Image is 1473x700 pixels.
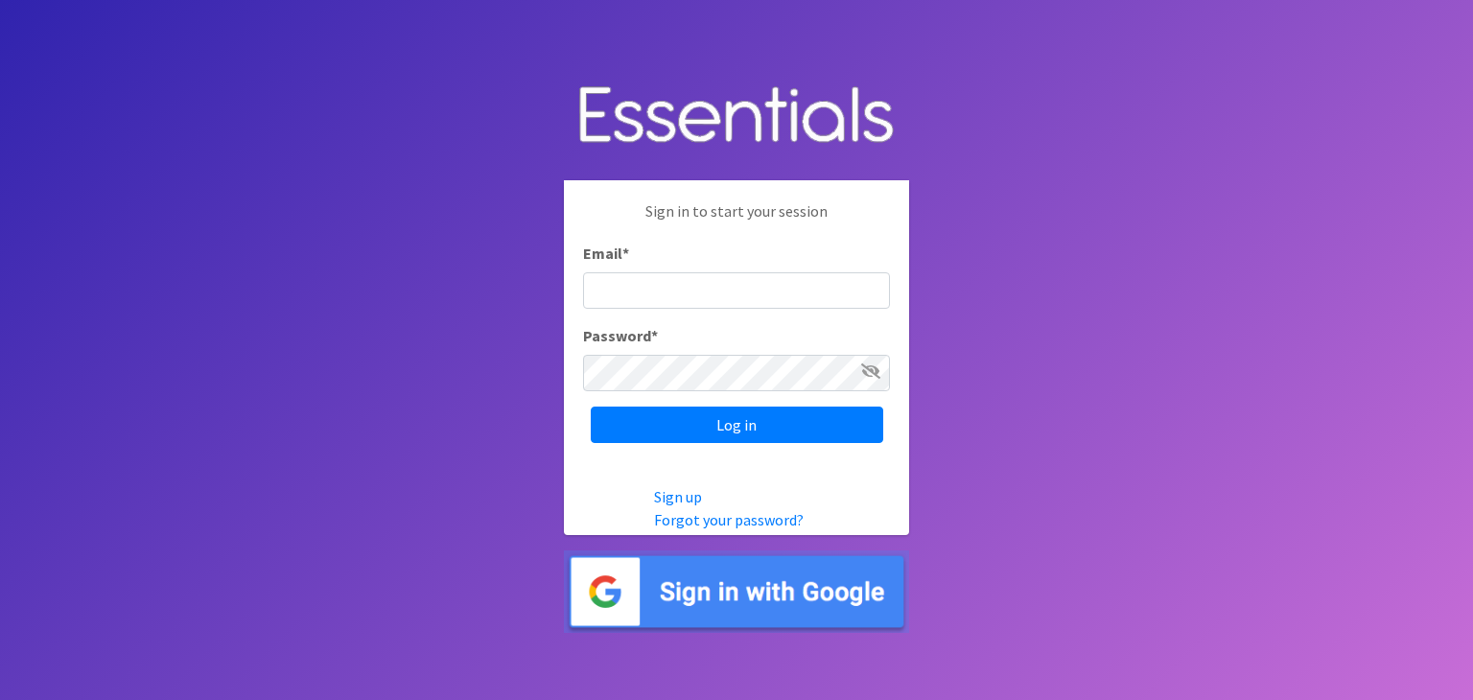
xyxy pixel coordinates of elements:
input: Log in [591,407,883,443]
label: Password [583,324,658,347]
a: Forgot your password? [654,510,804,529]
img: Human Essentials [564,67,909,166]
a: Sign up [654,487,702,506]
abbr: required [622,244,629,263]
abbr: required [651,326,658,345]
p: Sign in to start your session [583,199,890,242]
label: Email [583,242,629,265]
img: Sign in with Google [564,550,909,634]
